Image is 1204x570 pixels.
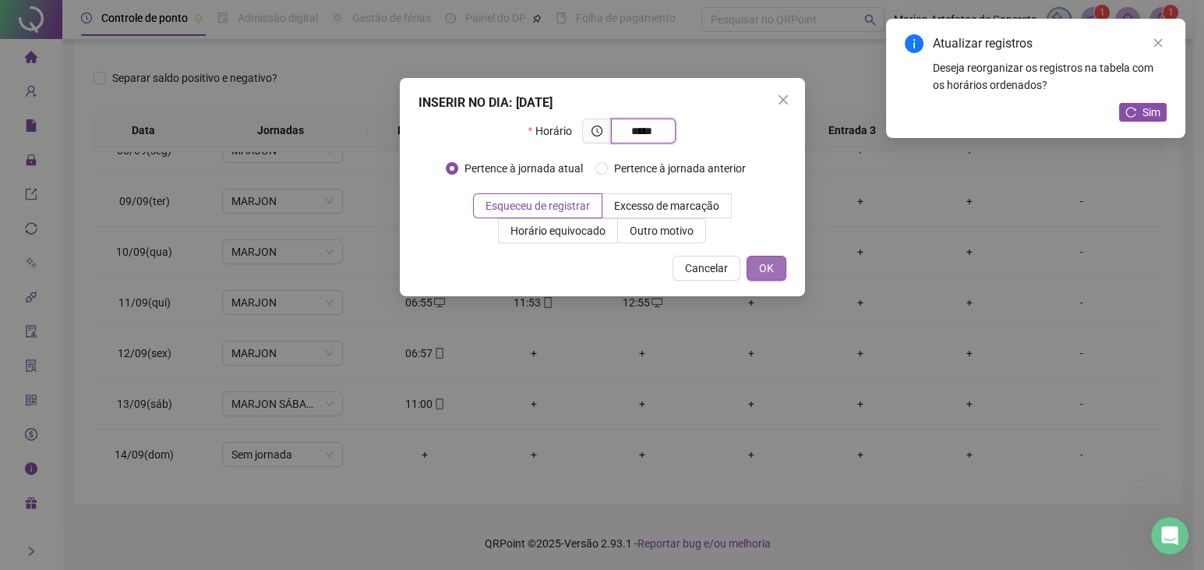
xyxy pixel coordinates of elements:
[418,94,786,112] div: INSERIR NO DIA : [DATE]
[905,34,923,53] span: info-circle
[933,34,1167,53] div: Atualizar registros
[630,225,694,237] span: Outro motivo
[608,160,752,177] span: Pertence à jornada anterior
[673,256,740,281] button: Cancelar
[510,225,606,237] span: Horário equivocado
[1119,103,1167,122] button: Sim
[1151,517,1188,554] iframe: Intercom live chat
[614,200,719,212] span: Excesso de marcação
[771,87,796,112] button: Close
[458,160,589,177] span: Pertence à jornada atual
[528,119,582,143] label: Horário
[933,59,1167,94] div: Deseja reorganizar os registros na tabela com os horários ordenados?
[747,256,786,281] button: OK
[591,126,602,136] span: clock-circle
[685,260,728,277] span: Cancelar
[1149,34,1167,51] a: Close
[485,200,590,212] span: Esqueceu de registrar
[1153,37,1163,48] span: close
[1142,104,1160,121] span: Sim
[777,94,789,106] span: close
[759,260,774,277] span: OK
[1125,107,1136,118] span: reload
